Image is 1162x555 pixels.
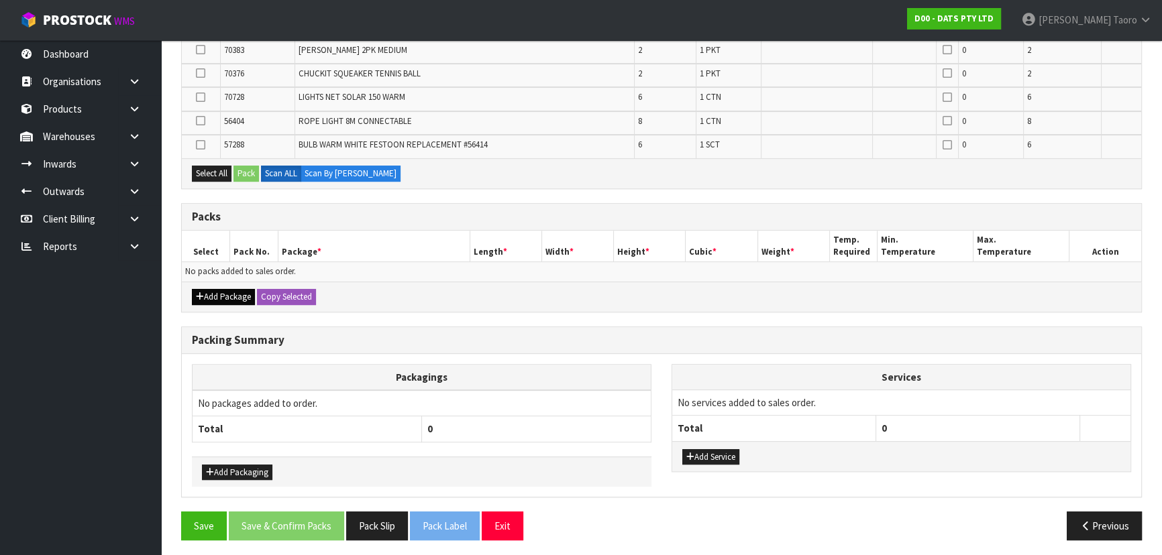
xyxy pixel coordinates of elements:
span: ProStock [43,11,111,29]
th: Max. Temperature [973,231,1069,262]
span: 1 PKT [700,44,721,56]
span: 0 [882,422,887,434]
th: Total [193,416,422,442]
button: Select All [192,166,231,182]
span: 2 [1027,68,1031,79]
span: 8 [638,115,642,127]
th: Total [672,416,876,441]
h3: Packs [192,210,1131,223]
span: 70728 [224,91,244,103]
button: Save [181,511,227,540]
th: Packagings [193,364,651,390]
span: 1 PKT [700,68,721,79]
span: 0 [962,44,966,56]
button: Add Packaging [202,465,272,481]
button: Add Package [192,289,255,305]
strong: D00 - DATS PTY LTD [914,13,994,24]
td: No packages added to order. [193,390,651,416]
span: 0 [962,91,966,103]
span: Taoro [1113,13,1137,26]
th: Width [541,231,613,262]
span: 0 [962,115,966,127]
span: 70376 [224,68,244,79]
th: Select [182,231,230,262]
label: Scan By [PERSON_NAME] [301,166,401,182]
th: Action [1069,231,1141,262]
span: CHUCKIT SQUEAKER TENNIS BALL [299,68,421,79]
span: 6 [638,91,642,103]
span: 57288 [224,139,244,150]
th: Cubic [686,231,757,262]
button: Add Service [682,449,739,465]
span: 1 SCT [700,139,720,150]
span: 2 [638,44,642,56]
img: cube-alt.png [20,11,37,28]
th: Height [614,231,686,262]
button: Copy Selected [257,289,316,305]
th: Temp. Required [829,231,878,262]
span: 1 CTN [700,115,721,127]
button: Previous [1067,511,1142,540]
label: Scan ALL [261,166,301,182]
span: 6 [1027,139,1031,150]
span: LIGHTS NET SOLAR 150 WARM [299,91,405,103]
h3: Packing Summary [192,334,1131,347]
span: [PERSON_NAME] [1039,13,1111,26]
button: Save & Confirm Packs [229,511,344,540]
span: 0 [427,422,433,435]
th: Package [278,231,470,262]
th: Pack No. [230,231,278,262]
th: Min. Temperature [878,231,973,262]
button: Pack Slip [346,511,408,540]
button: Pack [233,166,259,182]
th: Weight [757,231,829,262]
a: D00 - DATS PTY LTD [907,8,1001,29]
th: Services [672,365,1130,390]
span: 0 [962,139,966,150]
span: 1 CTN [700,91,721,103]
span: 2 [638,68,642,79]
th: Length [470,231,541,262]
span: 2 [1027,44,1031,56]
span: 56404 [224,115,244,127]
span: 6 [638,139,642,150]
button: Exit [482,511,523,540]
span: BULB WARM WHITE FESTOON REPLACEMENT #56414 [299,139,488,150]
td: No services added to sales order. [672,390,1130,416]
span: 6 [1027,91,1031,103]
button: Pack Label [410,511,480,540]
small: WMS [114,15,135,27]
td: No packs added to sales order. [182,262,1141,282]
span: ROPE LIGHT 8M CONNECTABLE [299,115,412,127]
span: 70383 [224,44,244,56]
span: 8 [1027,115,1031,127]
span: 0 [962,68,966,79]
span: [PERSON_NAME] 2PK MEDIUM [299,44,407,56]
